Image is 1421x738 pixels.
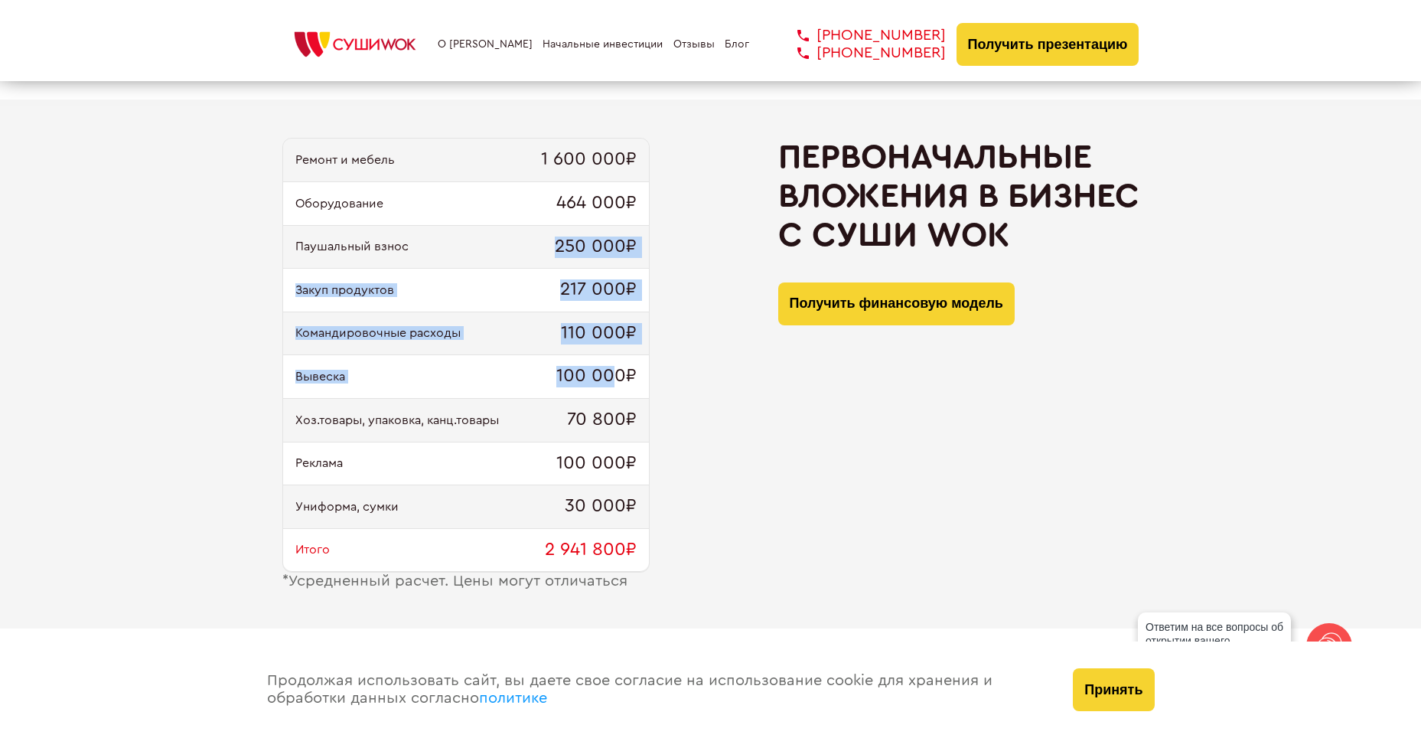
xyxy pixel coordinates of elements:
span: Итого [295,543,330,557]
span: Реклама [295,456,343,470]
div: Усредненный расчет. Цены могут отличаться [282,573,650,590]
span: Хоз.товары, упаковка, канц.товары [295,413,499,427]
button: Получить презентацию [957,23,1139,66]
a: Отзывы [673,38,715,51]
a: Блог [725,38,749,51]
span: Униформа, сумки [295,500,399,514]
span: Ремонт и мебель [295,153,395,167]
span: 100 000₽ [556,366,637,387]
span: 110 000₽ [561,323,637,345]
span: 70 800₽ [567,410,637,431]
span: 250 000₽ [555,237,637,258]
span: 464 000₽ [556,193,637,214]
button: Получить финансовую модель [778,282,1015,325]
a: [PHONE_NUMBER] [774,44,946,62]
h2: Первоначальные вложения в бизнес с Суши Wok [778,138,1139,254]
a: политике [479,691,547,706]
span: 217 000₽ [560,279,637,301]
span: 1 600 000₽ [541,149,637,171]
div: Ответим на все вопросы об открытии вашего [PERSON_NAME]! [1138,612,1291,669]
span: Паушальный взнос [295,240,409,253]
button: Принять [1073,668,1154,711]
span: Командировочные расходы [295,326,461,340]
span: Вывеска [295,370,345,384]
span: 30 000₽ [565,496,637,518]
a: О [PERSON_NAME] [438,38,533,51]
span: Оборудование [295,197,383,211]
span: 2 941 800₽ [545,540,637,561]
div: Продолжая использовать сайт, вы даете свое согласие на использование cookie для хранения и обрабо... [252,642,1058,738]
a: [PHONE_NUMBER] [774,27,946,44]
a: Начальные инвестиции [543,38,663,51]
span: 100 000₽ [556,453,637,475]
img: СУШИWOK [282,28,428,61]
span: Закуп продуктов [295,283,394,297]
